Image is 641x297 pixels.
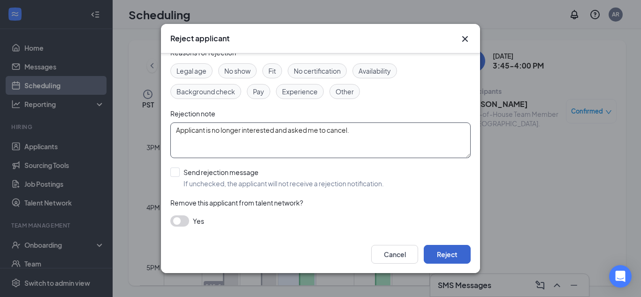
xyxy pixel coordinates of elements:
span: Availability [359,66,391,76]
span: Yes [193,215,204,227]
button: Close [459,33,471,45]
h3: Reject applicant [170,33,229,44]
button: Cancel [371,245,418,264]
span: Other [336,86,354,97]
span: Fit [268,66,276,76]
span: Reasons for rejection [170,48,236,57]
textarea: Applicant is no longer interested and asked me to cancel. [170,122,471,158]
svg: Cross [459,33,471,45]
span: Experience [282,86,318,97]
div: Open Intercom Messenger [609,265,632,288]
span: Legal age [176,66,206,76]
span: Pay [253,86,264,97]
span: No show [224,66,251,76]
span: No certification [294,66,341,76]
button: Reject [424,245,471,264]
span: Remove this applicant from talent network? [170,198,303,207]
span: Rejection note [170,109,215,118]
span: Background check [176,86,235,97]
